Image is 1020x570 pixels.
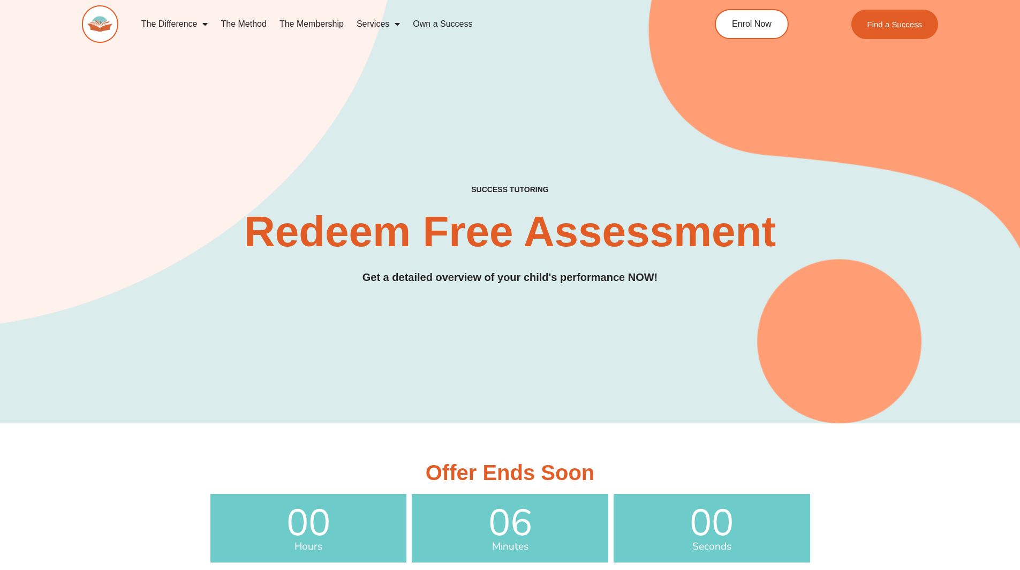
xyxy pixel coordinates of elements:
[350,12,406,36] a: Services
[210,542,407,552] span: Hours
[82,210,939,253] h2: Redeem Free Assessment
[412,505,608,542] span: 06
[273,12,350,36] a: The Membership
[851,10,939,39] a: Find a Success
[867,20,923,28] span: Find a Success
[210,505,407,542] span: 00
[732,20,772,28] span: Enrol Now
[214,12,273,36] a: The Method
[614,505,810,542] span: 00
[715,9,789,39] a: Enrol Now
[406,12,479,36] a: Own a Success
[383,185,637,194] h4: SUCCESS TUTORING​
[412,542,608,552] span: Minutes
[614,542,810,552] span: Seconds
[210,462,810,483] h3: Offer Ends Soon
[82,269,939,286] h3: Get a detailed overview of your child's performance NOW!
[135,12,666,36] nav: Menu
[135,12,215,36] a: The Difference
